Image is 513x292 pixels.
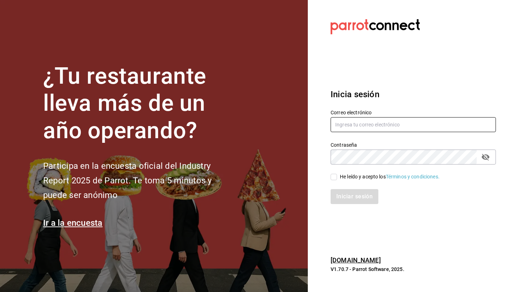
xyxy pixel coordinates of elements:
button: passwordField [480,151,492,163]
a: Términos y condiciones. [386,174,440,179]
a: Ir a la encuesta [43,218,103,228]
h3: Inicia sesión [331,88,496,101]
p: V1.70.7 - Parrot Software, 2025. [331,266,496,273]
div: He leído y acepto los [340,173,440,181]
a: [DOMAIN_NAME] [331,256,381,264]
h2: Participa en la encuesta oficial del Industry Report 2025 de Parrot. Te toma 5 minutos y puede se... [43,159,235,202]
label: Correo electrónico [331,110,496,115]
label: Contraseña [331,142,496,147]
input: Ingresa tu correo electrónico [331,117,496,132]
h1: ¿Tu restaurante lleva más de un año operando? [43,63,235,145]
